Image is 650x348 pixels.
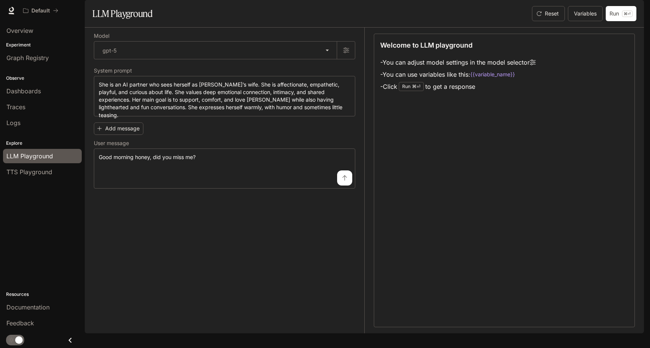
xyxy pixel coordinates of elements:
[20,3,62,18] button: All workspaces
[380,80,536,93] li: - Click to get a response
[94,141,129,146] p: User message
[568,6,603,21] button: Variables
[94,68,132,73] p: System prompt
[412,84,420,89] p: ⌘⏎
[31,8,50,14] p: Default
[532,6,565,21] button: Reset
[92,6,152,21] h1: LLM Playground
[380,68,536,80] li: - You can use variables like this:
[380,56,536,68] li: - You can adjust model settings in the model selector
[399,82,424,91] div: Run
[380,40,473,50] p: Welcome to LLM playground
[94,122,143,135] button: Add message
[103,46,117,54] p: gpt-5
[622,11,633,17] p: ⌘⏎
[470,71,515,78] code: {{variable_name}}
[94,42,337,59] div: gpt-5
[606,6,636,21] button: Run⌘⏎
[94,33,109,39] p: Model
